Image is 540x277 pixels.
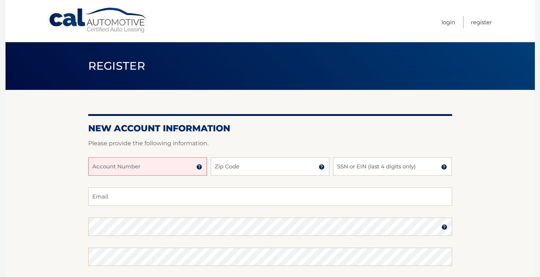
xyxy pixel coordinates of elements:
a: Register [471,16,492,28]
p: Please provide the following information. [88,138,452,149]
img: tooltip.svg [441,224,447,230]
h2: New Account Information [88,123,452,134]
span: Register [88,59,146,73]
input: Account Number [88,157,207,176]
img: tooltip.svg [196,164,202,170]
a: Login [441,16,455,28]
img: tooltip.svg [319,164,325,170]
input: Zip Code [211,157,329,176]
a: Cal Automotive [49,7,148,33]
img: tooltip.svg [441,164,447,170]
input: Email [88,187,452,206]
input: SSN or EIN (last 4 digits only) [333,157,452,176]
